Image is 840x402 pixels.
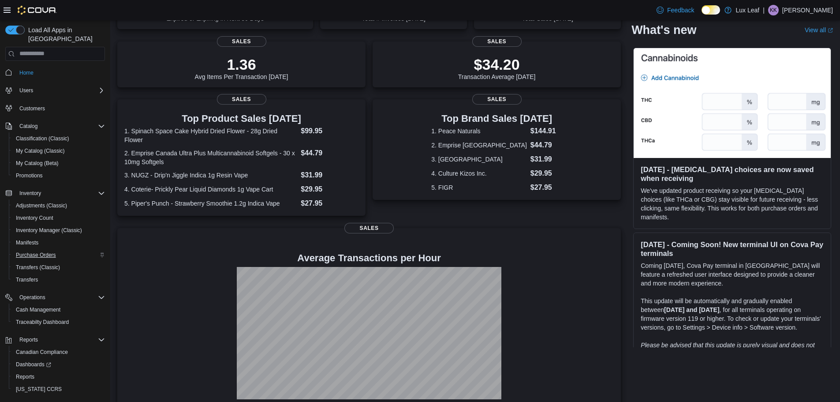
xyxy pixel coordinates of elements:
[431,113,562,124] h3: Top Brand Sales [DATE]
[641,342,815,357] em: Please be advised that this update is purely visual and does not impact payment functionality.
[641,165,824,183] h3: [DATE] - [MEDICAL_DATA] choices are now saved when receiving
[16,276,38,283] span: Transfers
[9,249,108,261] button: Purchase Orders
[9,132,108,145] button: Classification (Classic)
[12,372,105,382] span: Reports
[530,168,562,179] dd: $29.95
[530,126,562,136] dd: $144.91
[16,319,69,326] span: Traceabilty Dashboard
[12,200,105,211] span: Adjustments (Classic)
[12,170,46,181] a: Promotions
[12,158,62,169] a: My Catalog (Beta)
[16,202,67,209] span: Adjustments (Classic)
[16,252,56,259] span: Purchase Orders
[653,1,698,19] a: Feedback
[9,274,108,286] button: Transfers
[2,102,108,115] button: Customers
[12,317,72,327] a: Traceabilty Dashboard
[19,105,45,112] span: Customers
[16,334,105,345] span: Reports
[9,261,108,274] button: Transfers (Classic)
[736,5,760,15] p: Lux Leaf
[195,56,288,73] p: 1.36
[2,84,108,97] button: Users
[641,261,824,288] p: Coming [DATE], Cova Pay terminal in [GEOGRAPHIC_DATA] will feature a refreshed user interface des...
[301,170,358,180] dd: $31.99
[19,294,45,301] span: Operations
[9,224,108,237] button: Inventory Manager (Classic)
[16,121,41,131] button: Catalog
[301,184,358,195] dd: $29.95
[301,148,358,158] dd: $44.79
[16,239,38,246] span: Manifests
[431,155,527,164] dt: 3. [GEOGRAPHIC_DATA]
[9,145,108,157] button: My Catalog (Classic)
[124,127,297,144] dt: 1. Spinach Space Cake Hybrid Dried Flower - 28g Dried Flower
[16,227,82,234] span: Inventory Manager (Classic)
[19,87,33,94] span: Users
[9,199,108,212] button: Adjustments (Classic)
[12,384,65,394] a: [US_STATE] CCRS
[12,359,105,370] span: Dashboards
[12,170,105,181] span: Promotions
[16,373,34,380] span: Reports
[431,183,527,192] dt: 5. FIGR
[12,237,42,248] a: Manifests
[217,94,266,105] span: Sales
[124,113,358,124] h3: Top Product Sales [DATE]
[472,94,522,105] span: Sales
[702,5,720,15] input: Dark Mode
[664,306,719,313] strong: [DATE] and [DATE]
[458,56,536,73] p: $34.20
[12,146,68,156] a: My Catalog (Classic)
[25,26,105,43] span: Load All Apps in [GEOGRAPHIC_DATA]
[12,133,73,144] a: Classification (Classic)
[301,198,358,209] dd: $27.95
[12,304,64,315] a: Cash Management
[431,127,527,135] dt: 1. Peace Naturals
[12,262,63,273] a: Transfers (Classic)
[16,334,41,345] button: Reports
[631,23,696,37] h2: What's new
[124,199,297,208] dt: 5. Piper's Punch - Strawberry Smoothie 1.2g Indica Vape
[770,5,777,15] span: KK
[458,56,536,80] div: Transaction Average [DATE]
[2,120,108,132] button: Catalog
[16,103,105,114] span: Customers
[12,225,105,236] span: Inventory Manager (Classic)
[16,121,105,131] span: Catalog
[18,6,57,15] img: Cova
[12,347,105,357] span: Canadian Compliance
[12,372,38,382] a: Reports
[16,172,43,179] span: Promotions
[19,123,37,130] span: Catalog
[12,213,57,223] a: Inventory Count
[124,185,297,194] dt: 4. Coterie- Prickly Pear Liquid Diamonds 1g Vape Cart
[2,291,108,304] button: Operations
[12,274,41,285] a: Transfers
[16,292,49,303] button: Operations
[9,316,108,328] button: Traceabilty Dashboard
[344,223,394,233] span: Sales
[12,359,55,370] a: Dashboards
[301,126,358,136] dd: $99.95
[472,36,522,47] span: Sales
[12,262,105,273] span: Transfers (Classic)
[12,304,105,315] span: Cash Management
[12,317,105,327] span: Traceabilty Dashboard
[2,66,108,79] button: Home
[828,28,833,33] svg: External link
[124,171,297,180] dt: 3. NUGZ - Drip'n Jiggle Indica 1g Resin Vape
[530,154,562,165] dd: $31.99
[19,336,38,343] span: Reports
[195,56,288,80] div: Avg Items Per Transaction [DATE]
[530,182,562,193] dd: $27.95
[667,6,694,15] span: Feedback
[12,384,105,394] span: Washington CCRS
[12,200,71,211] a: Adjustments (Classic)
[16,264,60,271] span: Transfers (Classic)
[768,5,779,15] div: Kacee Kennedy
[16,361,51,368] span: Dashboards
[16,386,62,393] span: [US_STATE] CCRS
[16,306,60,313] span: Cash Management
